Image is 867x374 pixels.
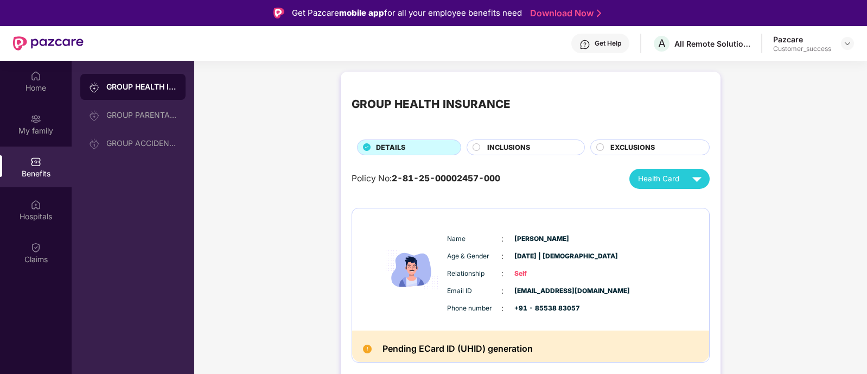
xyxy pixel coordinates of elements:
[30,242,41,253] img: svg+xml;base64,PHN2ZyBpZD0iQ2xhaW0iIHhtbG5zPSJodHRwOi8vd3d3LnczLm9yZy8yMDAwL3N2ZyIgd2lkdGg9IjIwIi...
[30,199,41,210] img: svg+xml;base64,PHN2ZyBpZD0iSG9zcGl0YWxzIiB4bWxucz0iaHR0cDovL3d3dy53My5vcmcvMjAwMC9zdmciIHdpZHRoPS...
[89,82,100,93] img: svg+xml;base64,PHN2ZyB3aWR0aD0iMjAiIGhlaWdodD0iMjAiIHZpZXdCb3g9IjAgMCAyMCAyMCIgZmlsbD0ibm9uZSIgeG...
[514,269,569,279] span: Self
[447,251,501,262] span: Age & Gender
[773,34,831,45] div: Pazcare
[382,341,533,356] h2: Pending ECard ID (UHID) generation
[773,45,831,53] div: Customer_success
[501,250,503,262] span: :
[674,39,750,49] div: All Remote Solutions Private Limited
[106,139,177,148] div: GROUP ACCIDENTAL INSURANCE
[501,268,503,280] span: :
[376,142,405,153] span: DETAILS
[514,303,569,314] span: +91 - 85538 83057
[447,286,501,296] span: Email ID
[638,173,679,185] span: Health Card
[106,111,177,119] div: GROUP PARENTAL POLICY
[13,36,84,50] img: New Pazcare Logo
[629,169,710,189] button: Health Card
[339,8,384,18] strong: mobile app
[579,39,590,50] img: svg+xml;base64,PHN2ZyBpZD0iSGVscC0zMngzMiIgeG1sbnM9Imh0dHA6Ly93d3cudzMub3JnLzIwMDAvc3ZnIiB3aWR0aD...
[30,156,41,167] img: svg+xml;base64,PHN2ZyBpZD0iQmVuZWZpdHMiIHhtbG5zPSJodHRwOi8vd3d3LnczLm9yZy8yMDAwL3N2ZyIgd2lkdGg9Ij...
[514,251,569,262] span: [DATE] | [DEMOGRAPHIC_DATA]
[447,303,501,314] span: Phone number
[89,110,100,121] img: svg+xml;base64,PHN2ZyB3aWR0aD0iMjAiIGhlaWdodD0iMjAiIHZpZXdCb3g9IjAgMCAyMCAyMCIgZmlsbD0ibm9uZSIgeG...
[501,285,503,297] span: :
[447,234,501,244] span: Name
[595,39,621,48] div: Get Help
[501,302,503,314] span: :
[530,8,598,19] a: Download Now
[106,81,177,92] div: GROUP HEALTH INSURANCE
[352,172,500,186] div: Policy No:
[843,39,852,48] img: svg+xml;base64,PHN2ZyBpZD0iRHJvcGRvd24tMzJ4MzIiIHhtbG5zPSJodHRwOi8vd3d3LnczLm9yZy8yMDAwL3N2ZyIgd2...
[610,142,655,153] span: EXCLUSIONS
[30,113,41,124] img: svg+xml;base64,PHN2ZyB3aWR0aD0iMjAiIGhlaWdodD0iMjAiIHZpZXdCb3g9IjAgMCAyMCAyMCIgZmlsbD0ibm9uZSIgeG...
[501,233,503,245] span: :
[514,286,569,296] span: [EMAIL_ADDRESS][DOMAIN_NAME]
[597,8,601,19] img: Stroke
[273,8,284,18] img: Logo
[687,169,706,188] img: svg+xml;base64,PHN2ZyB4bWxucz0iaHR0cDovL3d3dy53My5vcmcvMjAwMC9zdmciIHZpZXdCb3g9IjAgMCAyNCAyNCIgd2...
[363,345,372,353] img: Pending
[392,173,500,183] span: 2-81-25-00002457-000
[447,269,501,279] span: Relationship
[487,142,530,153] span: INCLUSIONS
[292,7,522,20] div: Get Pazcare for all your employee benefits need
[352,96,511,113] div: GROUP HEALTH INSURANCE
[30,71,41,81] img: svg+xml;base64,PHN2ZyBpZD0iSG9tZSIgeG1sbnM9Imh0dHA6Ly93d3cudzMub3JnLzIwMDAvc3ZnIiB3aWR0aD0iMjAiIG...
[379,221,444,319] img: icon
[514,234,569,244] span: [PERSON_NAME]
[89,138,100,149] img: svg+xml;base64,PHN2ZyB3aWR0aD0iMjAiIGhlaWdodD0iMjAiIHZpZXdCb3g9IjAgMCAyMCAyMCIgZmlsbD0ibm9uZSIgeG...
[658,37,666,50] span: A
